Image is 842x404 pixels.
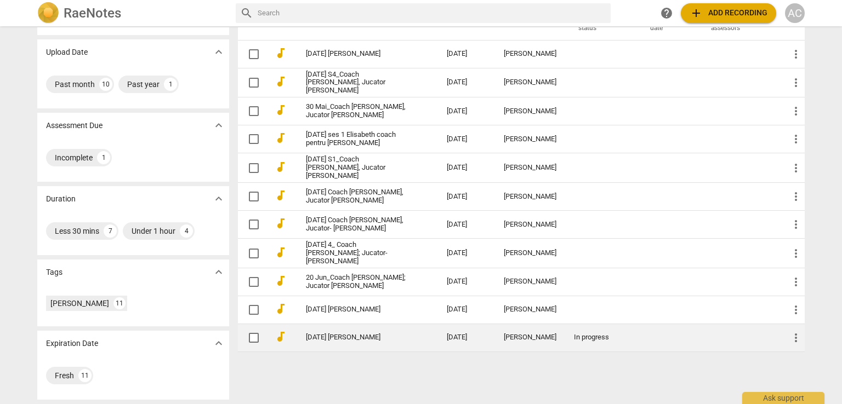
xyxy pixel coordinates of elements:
[274,246,287,259] span: audiotrack
[274,189,287,202] span: audiotrack
[274,330,287,343] span: audiotrack
[438,211,495,239] td: [DATE]
[274,47,287,60] span: audiotrack
[240,7,253,20] span: search
[50,298,109,309] div: [PERSON_NAME]
[785,3,805,23] button: AC
[504,78,556,86] div: [PERSON_NAME]
[274,160,287,174] span: audiotrack
[55,370,74,381] div: Fresh
[660,7,673,20] span: help
[99,78,112,91] div: 10
[504,164,556,172] div: [PERSON_NAME]
[132,226,175,236] div: Under 1 hour
[274,103,287,117] span: audiotrack
[789,218,803,231] span: more_vert
[789,190,803,203] span: more_vert
[64,5,121,21] h2: RaeNotes
[574,333,628,342] div: In progress
[55,226,99,236] div: Less 30 mins
[789,275,803,288] span: more_vert
[46,47,88,58] p: Upload Date
[306,131,407,147] a: [DATE] ses 1 Elisabeth coach pentru [PERSON_NAME]
[789,331,803,344] span: more_vert
[274,75,287,88] span: audiotrack
[504,278,556,286] div: [PERSON_NAME]
[306,241,407,266] a: [DATE] 4_ Coach [PERSON_NAME]; Jucator- [PERSON_NAME]
[212,119,225,132] span: expand_more
[438,296,495,324] td: [DATE]
[438,125,495,153] td: [DATE]
[438,268,495,296] td: [DATE]
[210,117,227,134] button: Show more
[789,303,803,316] span: more_vert
[306,305,407,314] a: [DATE] [PERSON_NAME]
[46,267,62,278] p: Tags
[438,97,495,125] td: [DATE]
[504,249,556,257] div: [PERSON_NAME]
[55,79,95,90] div: Past month
[274,302,287,315] span: audiotrack
[690,7,703,20] span: add
[78,369,92,382] div: 11
[742,392,824,404] div: Ask support
[789,105,803,118] span: more_vert
[212,266,225,279] span: expand_more
[37,2,59,24] img: Logo
[504,333,556,342] div: [PERSON_NAME]
[55,152,93,163] div: Incomplete
[210,44,227,60] button: Show more
[504,50,556,58] div: [PERSON_NAME]
[789,48,803,61] span: more_vert
[438,324,495,351] td: [DATE]
[113,297,126,309] div: 11
[789,161,803,175] span: more_vert
[127,79,160,90] div: Past year
[212,192,225,205] span: expand_more
[306,155,407,180] a: [DATE] S1_Coach [PERSON_NAME], Jucator [PERSON_NAME]
[212,337,225,350] span: expand_more
[789,247,803,260] span: more_vert
[210,264,227,280] button: Show more
[97,151,110,164] div: 1
[210,335,227,351] button: Show more
[681,3,776,23] button: Upload
[504,135,556,143] div: [PERSON_NAME]
[306,274,407,290] a: 20 Jun_Coach [PERSON_NAME]; Jucator [PERSON_NAME]
[438,239,495,268] td: [DATE]
[46,120,103,131] p: Assessment Due
[504,305,556,314] div: [PERSON_NAME]
[438,153,495,183] td: [DATE]
[657,3,676,23] a: Help
[690,7,767,20] span: Add recording
[789,76,803,89] span: more_vert
[306,103,407,119] a: 30 Mai_Coach [PERSON_NAME], Jucator [PERSON_NAME]
[306,333,407,342] a: [DATE] [PERSON_NAME]
[438,183,495,211] td: [DATE]
[274,217,287,230] span: audiotrack
[180,224,193,238] div: 4
[258,4,606,22] input: Search
[104,224,117,238] div: 7
[306,216,407,233] a: [DATE] Coach [PERSON_NAME], Jucator- [PERSON_NAME]
[212,45,225,59] span: expand_more
[46,338,98,349] p: Expiration Date
[438,68,495,97] td: [DATE]
[306,71,407,95] a: [DATE] S4_Coach [PERSON_NAME], Jucator [PERSON_NAME]
[37,2,227,24] a: LogoRaeNotes
[789,132,803,146] span: more_vert
[438,40,495,68] td: [DATE]
[274,274,287,287] span: audiotrack
[504,193,556,201] div: [PERSON_NAME]
[306,50,407,58] a: [DATE] [PERSON_NAME]
[164,78,177,91] div: 1
[274,131,287,145] span: audiotrack
[504,107,556,116] div: [PERSON_NAME]
[210,191,227,207] button: Show more
[306,188,407,205] a: [DATE] Coach [PERSON_NAME], Jucator [PERSON_NAME]
[46,193,76,205] p: Duration
[504,221,556,229] div: [PERSON_NAME]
